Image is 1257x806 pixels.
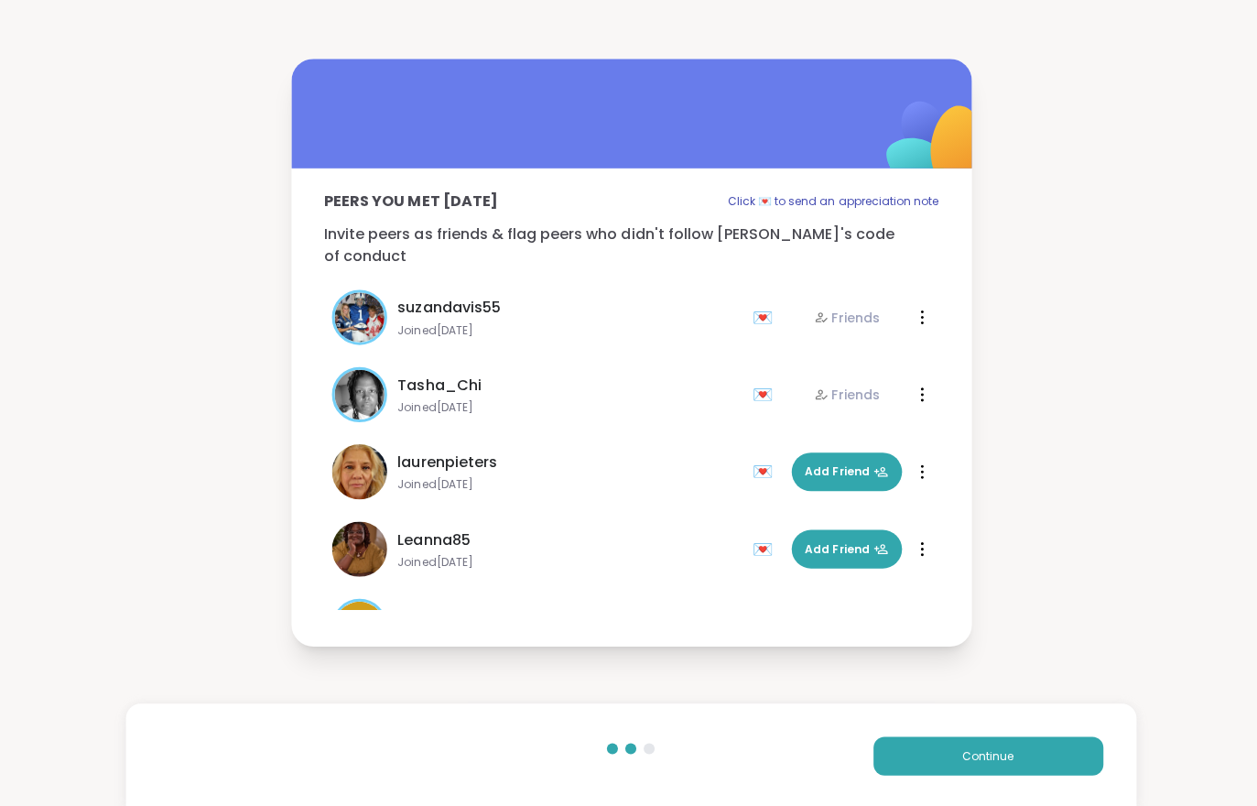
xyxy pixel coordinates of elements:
div: Friends [810,385,876,403]
span: suzandavis55 [396,297,499,319]
p: Peers you met [DATE] [323,191,496,212]
button: Add Friend [788,528,898,567]
span: Add Friend [802,463,884,479]
div: 💌 [750,379,777,408]
span: Tasha_Chi [396,374,480,396]
div: 💌 [750,456,777,485]
span: laurenpieters [396,451,495,473]
img: ShareWell Logomark [840,54,1022,236]
span: Joined [DATE] [396,399,739,414]
span: Joined [DATE] [396,553,739,568]
span: Joined [DATE] [396,476,739,491]
span: Joined [DATE] [396,322,739,337]
button: Add Friend [788,452,898,490]
p: Click 💌 to send an appreciation note [725,191,935,212]
span: Leanna85 [396,528,469,550]
span: Add Friend [802,539,884,556]
p: Invite peers as friends & flag peers who didn't follow [PERSON_NAME]'s code of conduct [323,223,935,267]
span: Continue [959,746,1010,762]
div: Friends [810,308,876,326]
img: suzandavis55 [333,292,383,342]
img: Leanna85 [331,520,385,575]
div: 💌 [750,533,777,562]
span: MelissaP [396,604,461,626]
div: 💌 [750,302,777,332]
img: laurenpieters [331,443,385,498]
span: M [347,605,369,644]
img: Tasha_Chi [333,369,383,419]
button: Continue [870,735,1099,773]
